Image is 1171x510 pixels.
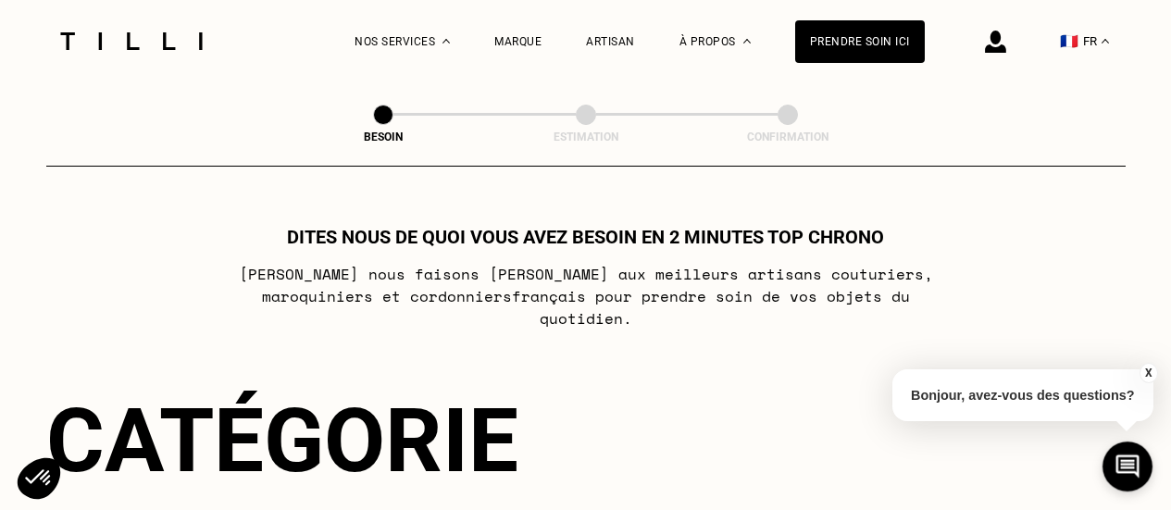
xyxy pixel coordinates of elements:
[442,39,450,44] img: Menu déroulant
[46,389,1126,492] div: Catégorie
[54,32,209,50] img: Logo du service de couturière Tilli
[985,31,1006,53] img: icône connexion
[218,263,953,330] p: [PERSON_NAME] nous faisons [PERSON_NAME] aux meilleurs artisans couturiers , maroquiniers et cord...
[695,131,880,143] div: Confirmation
[493,131,679,143] div: Estimation
[1060,32,1078,50] span: 🇫🇷
[586,35,635,48] a: Artisan
[287,226,884,248] h1: Dites nous de quoi vous avez besoin en 2 minutes top chrono
[795,20,925,63] a: Prendre soin ici
[291,131,476,143] div: Besoin
[1139,363,1157,383] button: X
[892,369,1153,421] p: Bonjour, avez-vous des questions?
[494,35,542,48] a: Marque
[743,39,751,44] img: Menu déroulant à propos
[1102,39,1109,44] img: menu déroulant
